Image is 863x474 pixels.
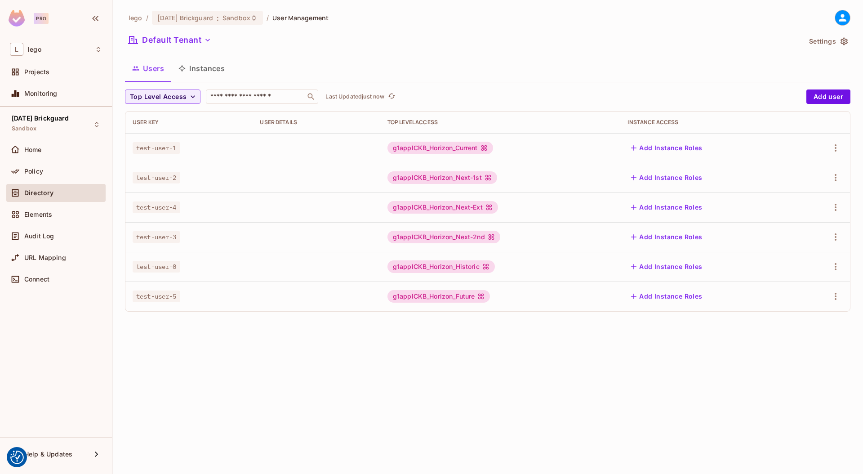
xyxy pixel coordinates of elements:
[12,115,69,122] span: [DATE] Brickguard
[387,171,497,184] div: g1applCKB_Horizon_Next-1st
[627,230,706,244] button: Add Instance Roles
[387,231,500,243] div: g1applCKB_Horizon_Next-2nd
[24,90,58,97] span: Monitoring
[627,170,706,185] button: Add Instance Roles
[387,119,614,126] div: Top Level Access
[133,291,180,302] span: test-user-5
[157,13,213,22] span: [DATE] Brickguard
[28,46,41,53] span: Workspace: lego
[24,211,52,218] span: Elements
[387,142,493,154] div: g1applCKB_Horizon_Current
[133,142,180,154] span: test-user-1
[10,451,24,464] button: Consent Preferences
[133,231,180,243] span: test-user-3
[34,13,49,24] div: Pro
[24,254,66,261] span: URL Mapping
[387,290,490,303] div: g1applCKB_Horizon_Future
[267,13,269,22] li: /
[806,89,850,104] button: Add user
[133,172,180,183] span: test-user-2
[260,119,373,126] div: User Details
[805,34,850,49] button: Settings
[146,13,148,22] li: /
[386,91,397,102] button: refresh
[125,33,215,47] button: Default Tenant
[388,92,396,101] span: refresh
[130,91,187,103] span: Top Level Access
[129,13,142,22] span: the active workspace
[10,451,24,464] img: Revisit consent button
[24,451,72,458] span: Help & Updates
[627,200,706,215] button: Add Instance Roles
[133,261,180,273] span: test-user-0
[24,68,49,76] span: Projects
[12,125,36,132] span: Sandbox
[171,57,232,80] button: Instances
[24,146,42,153] span: Home
[125,89,200,104] button: Top Level Access
[272,13,329,22] span: User Management
[216,14,219,22] span: :
[10,43,23,56] span: L
[627,119,788,126] div: Instance Access
[325,93,384,100] p: Last Updated just now
[24,168,43,175] span: Policy
[627,259,706,274] button: Add Instance Roles
[24,276,49,283] span: Connect
[387,201,498,214] div: g1applCKB_Horizon_Next-Ext
[627,141,706,155] button: Add Instance Roles
[9,10,25,27] img: SReyMgAAAABJRU5ErkJggg==
[384,91,397,102] span: Click to refresh data
[133,201,180,213] span: test-user-4
[24,233,54,240] span: Audit Log
[133,119,245,126] div: User Key
[627,289,706,304] button: Add Instance Roles
[222,13,250,22] span: Sandbox
[24,189,53,197] span: Directory
[387,260,495,273] div: g1applCKB_Horizon_Historic
[125,57,171,80] button: Users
